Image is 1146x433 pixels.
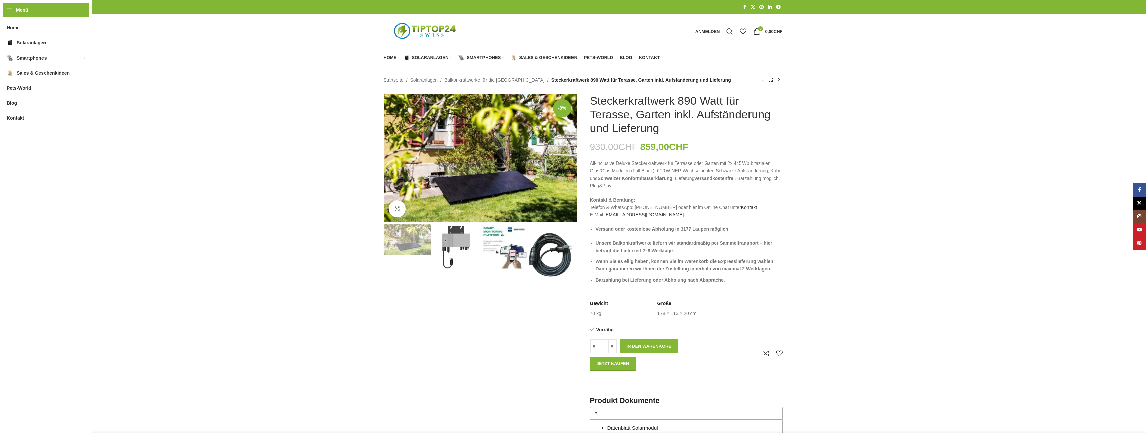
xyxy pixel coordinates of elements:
[590,327,683,333] p: Vorrätig
[596,259,775,272] strong: Wenn Sie es eilig haben, können Sie im Warenkorb die Expresslieferung wählen: Dann garantieren wi...
[618,142,638,152] span: CHF
[669,142,688,152] span: CHF
[467,55,501,60] span: Smartphones
[519,55,577,60] span: Sales & Geschenkideen
[590,357,636,371] button: Jetzt kaufen
[741,3,748,12] a: Facebook Social Link
[750,25,786,38] a: 0 0,00CHF
[17,52,47,64] span: Smartphones
[590,196,783,219] p: Telefon & WhatsApp: [PHONE_NUMBER] oder hier im Online Chat unter E-Mail:
[590,197,635,203] strong: Kontakt & Beratung:
[757,3,766,12] a: Pinterest Social Link
[639,51,660,64] a: Kontakt
[7,112,24,124] span: Kontakt
[7,55,13,61] img: Smartphones
[657,310,697,317] td: 178 × 113 × 20 cm
[16,6,28,14] span: Menü
[7,22,20,34] span: Home
[723,25,736,38] a: Suche
[458,55,464,61] img: Smartphones
[7,82,31,94] span: Pets-World
[7,97,17,109] span: Blog
[598,339,608,353] input: Produktmenge
[444,76,545,84] a: Balkonkraftwerke für die [GEOGRAPHIC_DATA]
[7,70,13,76] img: Sales & Geschenkideen
[741,205,757,210] a: Kontakt
[384,28,467,34] a: Logo der Website
[596,277,725,283] strong: Barzahlung bei Lieferung oder Abholung nach Absprache.
[620,55,632,60] span: Blog
[17,67,70,79] span: Sales & Geschenkideen
[590,396,783,406] h3: Produkt Dokumente
[384,76,404,84] a: Startseite
[1133,237,1146,250] a: Pinterest Social Link
[775,76,783,84] a: Nächstes Produkt
[511,55,517,61] img: Sales & Geschenkideen
[380,51,664,64] div: Hauptnavigation
[1133,197,1146,210] a: X Social Link
[384,94,577,222] img: Steckerkraftwerk für die Terrasse
[384,224,431,255] img: Steckerkraftwerk für die Terrasse oder Garten
[596,226,728,232] strong: Versand oder kostenlose Abholung in 3177 Laupen möglich
[620,339,678,353] button: In den Warenkorb
[511,51,577,64] a: Sales & Geschenkideen
[596,240,772,253] strong: Unsere Balkonkraftwerke liefern wir standardmäßig per Sammeltransport – hier beträgt die Lieferze...
[590,94,783,135] h1: Steckerkraftwerk 890 Watt für Terasse, Garten inkl. Aufständerung und Lieferung
[604,212,684,217] a: [EMAIL_ADDRESS][DOMAIN_NAME]
[553,99,571,117] span: -8%
[404,55,410,61] img: Solaranlagen
[432,224,479,271] img: Steckerkraftwerk 890 Watt für Terasse, Garten inkl. Aufständerung und Lieferung – Bild 2
[590,310,601,317] td: 70 kg
[774,3,783,12] a: Telegram Social Link
[766,3,774,12] a: LinkedIn Social Link
[590,142,638,152] bdi: 930,00
[410,76,438,84] a: Solaranlagen
[412,55,449,60] span: Solaranlagen
[692,25,723,38] a: Anmelden
[736,25,750,38] div: Meine Wunschliste
[598,176,672,181] strong: Schweizer Konformitätserklärung
[1133,183,1146,197] a: Facebook Social Link
[620,51,632,64] a: Blog
[590,159,783,190] p: All-inclusive Deluxe Steckerkraftwerk für Terrasse oder Garten mit 2x 445 Wp bifazialen Glas/Glas...
[657,300,671,307] span: Größe
[748,3,757,12] a: X Social Link
[17,37,46,49] span: Solaranlagen
[384,51,397,64] a: Home
[590,300,608,307] span: Gewicht
[404,51,452,64] a: Solaranlagen
[384,76,731,84] nav: Breadcrumb
[1133,210,1146,223] a: Instagram Social Link
[607,425,658,431] a: Datenblatt Solarmodul
[758,26,763,31] span: 0
[639,55,660,60] span: Kontakt
[384,55,397,60] span: Home
[695,29,720,34] span: Anmelden
[590,300,783,317] table: Produktdetails
[481,224,528,271] img: Steckerkraftwerk 890 Watt für Terasse, Garten inkl. Aufständerung und Lieferung – Bild 3
[1133,223,1146,237] a: YouTube Social Link
[759,76,767,84] a: Vorheriges Produkt
[774,29,783,34] span: CHF
[584,51,613,64] a: Pets-World
[551,76,731,84] span: Steckerkraftwerk 890 Watt für Terasse, Garten inkl. Aufständerung und Lieferung
[458,51,504,64] a: Smartphones
[7,39,13,46] img: Solaranlagen
[584,55,613,60] span: Pets-World
[694,176,735,181] strong: versandkostenfrei
[529,224,577,287] img: Steckerkraftwerk 890 Watt für Terasse, Garten inkl. Aufständerung und Lieferung – Bild 4
[640,142,688,152] bdi: 859,00
[765,29,782,34] bdi: 0,00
